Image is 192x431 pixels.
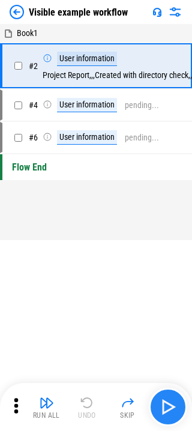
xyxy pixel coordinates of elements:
[10,5,24,19] img: Back
[29,61,38,71] span: # 2
[168,5,182,19] img: Settings menu
[17,28,38,38] span: Book1
[29,100,38,110] span: # 4
[57,130,117,145] div: User information
[29,133,38,142] span: # 6
[57,98,117,112] div: User information
[57,52,117,66] div: User information
[109,393,147,421] button: Skip
[29,7,128,18] div: Visible example workflow
[152,7,162,17] img: Support
[125,101,159,110] div: pending...
[33,412,60,419] div: Run All
[121,396,135,410] img: Skip
[120,412,135,419] div: Skip
[125,133,159,142] div: pending...
[28,393,66,421] button: Run All
[158,397,178,417] img: Main button
[40,396,54,410] img: Run All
